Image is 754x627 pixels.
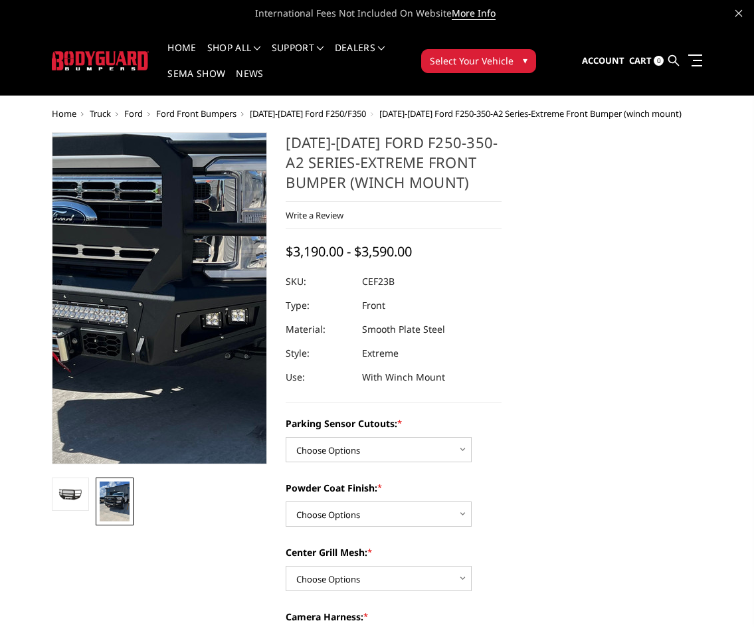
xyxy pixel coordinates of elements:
[286,341,352,365] dt: Style:
[286,270,352,294] dt: SKU:
[100,482,130,521] img: 2023-2025 Ford F250-350-A2 Series-Extreme Front Bumper (winch mount)
[52,108,76,120] a: Home
[286,416,502,430] label: Parking Sensor Cutouts:
[654,56,664,66] span: 0
[236,69,263,95] a: News
[379,108,682,120] span: [DATE]-[DATE] Ford F250-350-A2 Series-Extreme Front Bumper (winch mount)
[286,365,352,389] dt: Use:
[335,43,385,69] a: Dealers
[362,270,395,294] dd: CEF23B
[124,108,143,120] a: Ford
[362,317,445,341] dd: Smooth Plate Steel
[272,43,324,69] a: Support
[286,132,502,202] h1: [DATE]-[DATE] Ford F250-350-A2 Series-Extreme Front Bumper (winch mount)
[286,545,502,559] label: Center Grill Mesh:
[286,209,343,221] a: Write a Review
[582,43,624,79] a: Account
[629,54,652,66] span: Cart
[629,43,664,79] a: Cart 0
[688,563,754,627] iframe: Chat Widget
[286,294,352,317] dt: Type:
[362,341,399,365] dd: Extreme
[167,69,225,95] a: SEMA Show
[286,317,352,341] dt: Material:
[286,242,412,260] span: $3,190.00 - $3,590.00
[430,54,514,68] span: Select Your Vehicle
[523,53,527,67] span: ▾
[156,108,236,120] a: Ford Front Bumpers
[207,43,261,69] a: shop all
[286,481,502,495] label: Powder Coat Finish:
[90,108,111,120] a: Truck
[52,51,149,70] img: BODYGUARD BUMPERS
[452,7,496,20] a: More Info
[250,108,366,120] a: [DATE]-[DATE] Ford F250/F350
[362,294,385,317] dd: Front
[167,43,196,69] a: Home
[421,49,536,73] button: Select Your Vehicle
[52,132,268,464] a: 2023-2025 Ford F250-350-A2 Series-Extreme Front Bumper (winch mount)
[286,610,502,624] label: Camera Harness:
[56,488,86,502] img: 2023-2025 Ford F250-350-A2 Series-Extreme Front Bumper (winch mount)
[362,365,445,389] dd: With Winch Mount
[582,54,624,66] span: Account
